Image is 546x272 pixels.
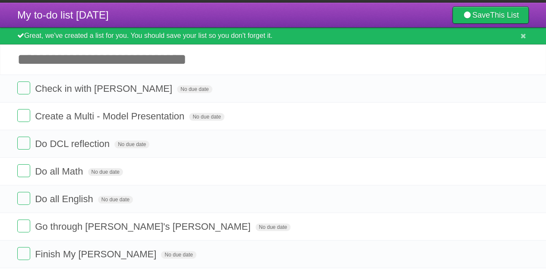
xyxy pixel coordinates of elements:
[17,164,30,177] label: Done
[256,223,290,231] span: No due date
[17,219,30,232] label: Done
[490,11,519,19] b: This List
[98,196,133,203] span: No due date
[35,111,186,122] span: Create a Multi - Model Presentation
[17,192,30,205] label: Done
[17,247,30,260] label: Done
[17,109,30,122] label: Done
[35,194,95,204] span: Do all English
[189,113,224,121] span: No due date
[17,137,30,150] label: Done
[17,81,30,94] label: Done
[161,251,196,259] span: No due date
[17,9,109,21] span: My to-do list [DATE]
[177,85,212,93] span: No due date
[35,249,158,259] span: Finish My [PERSON_NAME]
[35,221,252,232] span: Go through [PERSON_NAME]'s [PERSON_NAME]
[35,83,174,94] span: Check in with [PERSON_NAME]
[452,6,529,24] a: SaveThis List
[88,168,123,176] span: No due date
[35,138,112,149] span: Do DCL reflection
[35,166,85,177] span: Do all Math
[114,141,149,148] span: No due date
